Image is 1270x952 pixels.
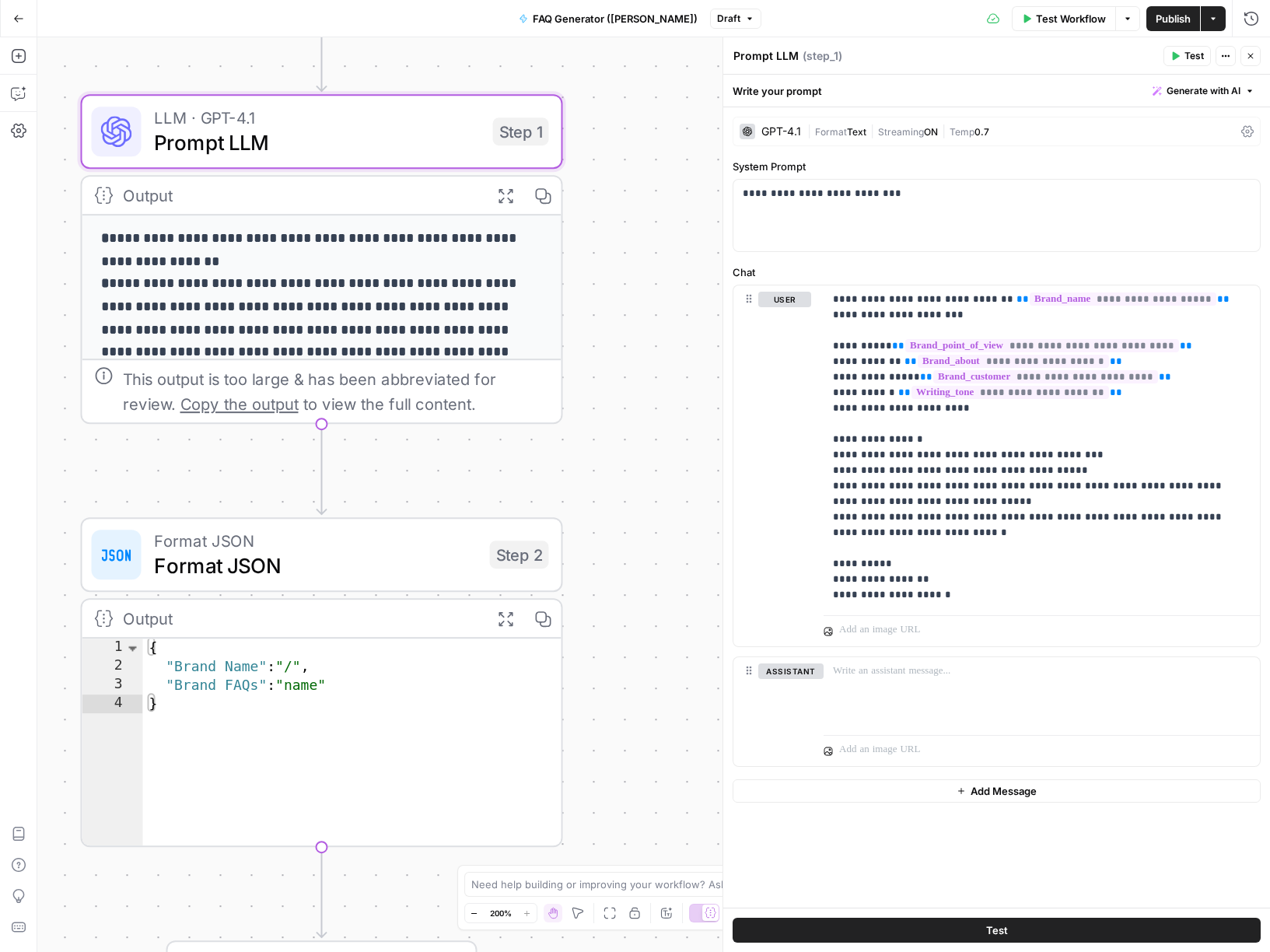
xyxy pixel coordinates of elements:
button: Publish [1146,6,1200,31]
span: Toggle code folding, rows 1 through 4 [124,639,142,657]
span: Test Workflow [1036,11,1106,26]
span: Publish [1156,11,1191,26]
textarea: Prompt LLM [733,48,799,64]
span: 0.7 [974,126,989,138]
div: GPT-4.1 [761,126,801,137]
g: Edge from step_1 to step_2 [317,424,327,514]
div: 4 [82,695,143,713]
div: Format JSONFormat JSONStep 2Output{ "Brand Name":"/", "Brand FAQs":"name"} [81,517,563,847]
span: Test [986,922,1008,938]
button: Generate with AI [1146,81,1261,101]
span: Text [847,126,866,138]
label: Chat [733,264,1261,280]
button: assistant [758,663,824,679]
span: Format [815,126,847,138]
div: This output is too large & has been abbreviated for review. to view the full content. [123,366,549,416]
label: System Prompt [733,159,1261,174]
span: Test [1184,49,1204,63]
span: | [807,123,815,138]
span: LLM · GPT-4.1 [154,105,481,130]
div: Output [123,606,478,631]
div: Write your prompt [723,75,1270,107]
g: Edge from step_2 to end [317,847,327,937]
span: Copy the output [180,394,299,413]
span: FAQ Generator ([PERSON_NAME]) [533,11,698,26]
button: Test [733,918,1261,943]
span: Generate with AI [1167,84,1240,98]
button: Test Workflow [1012,6,1115,31]
div: Step 2 [490,541,549,569]
button: FAQ Generator ([PERSON_NAME]) [509,6,707,31]
span: Add Message [971,783,1037,799]
span: Format JSON [154,550,478,581]
span: | [938,123,950,138]
button: Draft [710,9,761,29]
span: Temp [950,126,974,138]
span: ( step_1 ) [803,48,842,64]
button: user [758,292,811,307]
div: Step 1 [493,117,549,145]
div: user [733,285,811,646]
span: Prompt LLM [154,127,481,158]
span: Streaming [878,126,924,138]
div: Output [123,183,478,208]
span: ON [924,126,938,138]
button: Test [1163,46,1211,66]
span: Format JSON [154,528,478,553]
div: 1 [82,639,143,657]
div: assistant [733,657,811,766]
g: Edge from start to step_1 [317,1,327,91]
span: 200% [490,907,512,919]
span: Draft [717,12,740,26]
button: Add Message [733,779,1261,803]
div: 2 [82,657,143,676]
span: | [866,123,878,138]
div: 3 [82,676,143,695]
